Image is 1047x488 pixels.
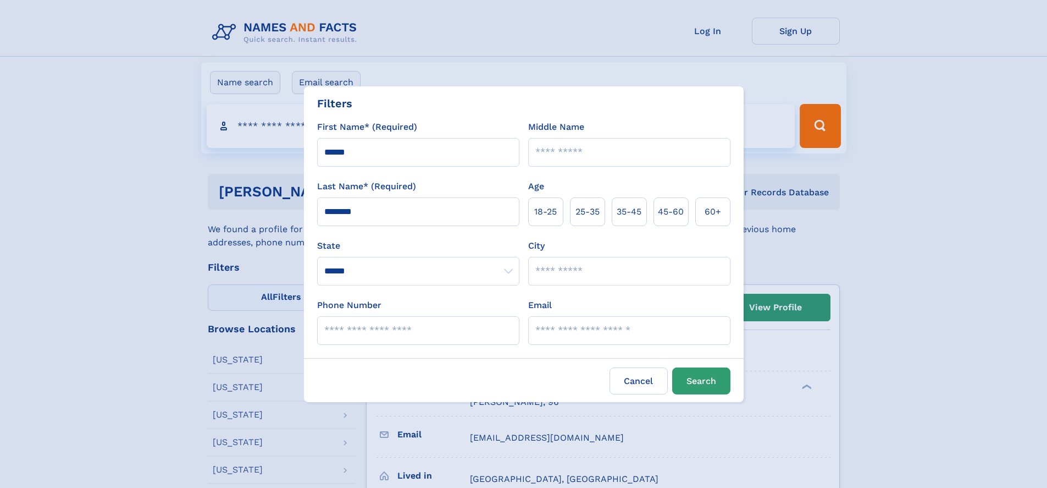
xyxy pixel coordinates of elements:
[617,205,641,218] span: 35‑45
[528,120,584,134] label: Middle Name
[317,299,381,312] label: Phone Number
[534,205,557,218] span: 18‑25
[528,239,545,253] label: City
[317,180,416,193] label: Last Name* (Required)
[317,95,352,112] div: Filters
[575,205,600,218] span: 25‑35
[317,120,417,134] label: First Name* (Required)
[528,180,544,193] label: Age
[317,239,519,253] label: State
[672,368,730,394] button: Search
[705,205,721,218] span: 60+
[658,205,684,218] span: 45‑60
[610,368,668,394] label: Cancel
[528,299,552,312] label: Email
